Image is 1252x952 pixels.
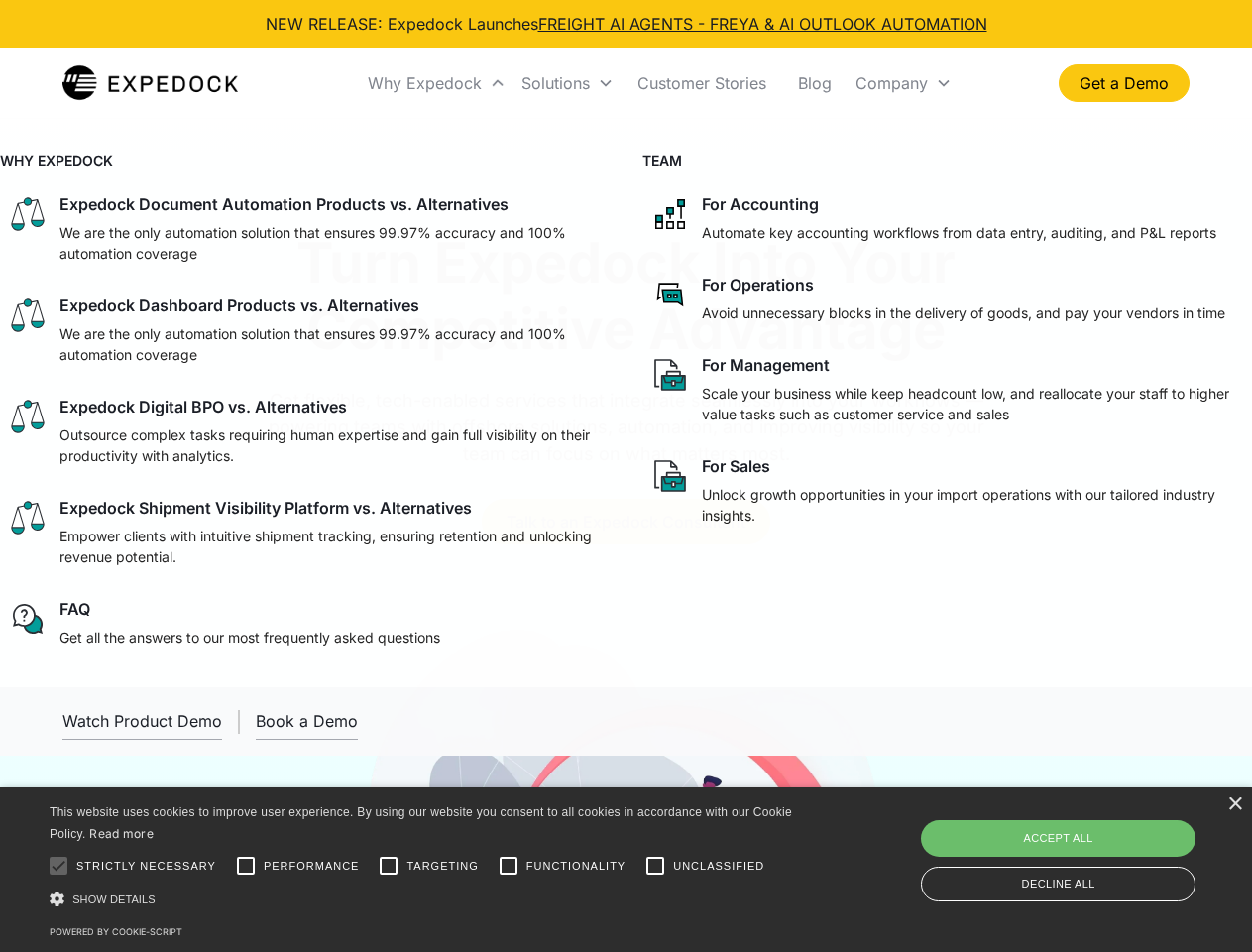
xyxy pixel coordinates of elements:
div: Solutions [521,73,590,93]
span: Functionality [526,858,626,875]
span: Show details [72,893,156,905]
div: For Sales [702,456,770,476]
span: Targeting [406,858,478,875]
div: For Operations [702,275,814,295]
img: scale icon [8,194,48,234]
div: Company [855,73,928,93]
div: Show details [50,889,799,909]
div: Expedock Dashboard Products vs. Alternatives [59,296,419,315]
img: scale icon [8,498,48,537]
a: Powered by cookie-script [50,926,182,937]
div: Expedock Digital BPO vs. Alternatives [59,397,347,416]
a: Blog [782,50,848,117]
a: Customer Stories [622,50,782,117]
p: Scale your business while keep headcount low, and reallocate your staff to higher value tasks suc... [702,383,1245,424]
img: paper and bag icon [650,355,690,395]
p: We are the only automation solution that ensures 99.97% accuracy and 100% automation coverage [59,222,603,264]
img: Expedock Logo [62,63,238,103]
img: scale icon [8,397,48,436]
iframe: Chat Widget [922,738,1252,952]
div: Solutions [513,50,622,117]
p: Unlock growth opportunities in your import operations with our tailored industry insights. [702,484,1245,526]
p: Get all the answers to our most frequently asked questions [59,627,440,648]
div: Watch Product Demo [62,711,222,731]
div: For Management [702,355,830,375]
img: regular chat bubble icon [8,599,48,639]
a: Get a Demo [1059,64,1190,102]
p: Automate key accounting workflows from data entry, auditing, and P&L reports [702,222,1216,243]
p: We are the only automation solution that ensures 99.97% accuracy and 100% automation coverage [59,323,603,365]
div: NEW RELEASE: Expedock Launches [266,12,987,36]
span: Performance [264,858,360,875]
div: FAQ [59,599,90,619]
span: This website uses cookies to improve user experience. By using our website you consent to all coo... [50,805,792,842]
a: home [62,63,238,103]
img: rectangular chat bubble icon [650,275,690,314]
img: paper and bag icon [650,456,690,496]
a: FREIGHT AI AGENTS - FREYA & AI OUTLOOK AUTOMATION [538,14,987,34]
div: Why Expedock [360,50,513,117]
img: scale icon [8,296,48,335]
a: Read more [89,826,154,841]
span: Strictly necessary [76,858,216,875]
a: Book a Demo [256,703,358,740]
div: For Accounting [702,194,819,214]
a: open lightbox [62,703,222,740]
div: Expedock Shipment Visibility Platform vs. Alternatives [59,498,472,518]
p: Empower clients with intuitive shipment tracking, ensuring retention and unlocking revenue potent... [59,526,603,567]
span: Unclassified [673,858,764,875]
div: Expedock Document Automation Products vs. Alternatives [59,194,509,214]
div: Why Expedock [368,73,482,93]
div: Company [848,50,960,117]
p: Avoid unnecessary blocks in the delivery of goods, and pay your vendors in time [702,302,1225,323]
div: Book a Demo [256,711,358,731]
p: Outsource complex tasks requiring human expertise and gain full visibility on their productivity ... [59,424,603,466]
img: network like icon [650,194,690,234]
